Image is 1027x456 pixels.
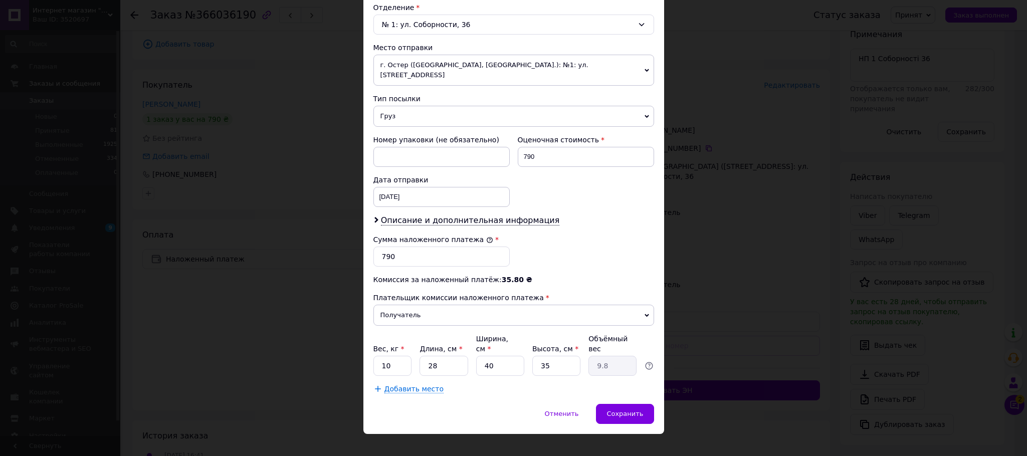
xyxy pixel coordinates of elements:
[476,335,508,353] label: Ширина, см
[606,410,643,417] span: Сохранить
[373,95,421,103] span: Тип посылки
[373,236,493,244] label: Сумма наложенного платежа
[373,345,404,353] label: Вес, кг
[373,294,544,302] span: Плательщик комиссии наложенного платежа
[381,215,560,225] span: Описание и дополнительная информация
[373,175,510,185] div: Дата отправки
[373,305,654,326] span: Получатель
[518,135,654,145] div: Оценочная стоимость
[545,410,579,417] span: Отменить
[373,3,654,13] div: Отделение
[373,275,654,285] div: Комиссия за наложенный платёж:
[373,106,654,127] span: Груз
[420,345,462,353] label: Длина, см
[373,135,510,145] div: Номер упаковки (не обязательно)
[588,334,637,354] div: Объёмный вес
[384,385,444,393] span: Добавить место
[502,276,532,284] span: 35.80 ₴
[373,44,433,52] span: Место отправки
[373,55,654,86] span: г. Остер ([GEOGRAPHIC_DATA], [GEOGRAPHIC_DATA].): №1: ул. [STREET_ADDRESS]
[373,15,654,35] div: № 1: ул. Соборности, 36
[532,345,578,353] label: Высота, см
